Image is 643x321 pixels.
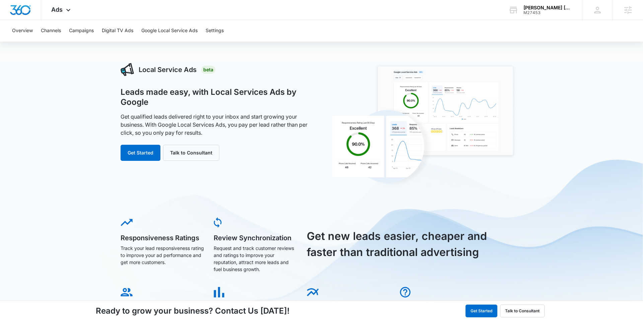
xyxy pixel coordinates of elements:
[307,228,495,260] h3: Get new leads easier, cheaper and faster than traditional advertising
[163,145,219,161] button: Talk to Consultant
[51,6,63,13] span: Ads
[69,20,94,42] button: Campaigns
[201,66,215,74] div: Beta
[500,305,545,317] button: Talk to Consultant
[121,87,314,107] h1: Leads made easy, with Local Services Ads by Google
[102,20,133,42] button: Digital TV Ads
[121,245,204,266] p: Track your lead responsiveness rating to improve your ad performance and get more customers.
[121,145,160,161] button: Get Started
[214,245,297,273] p: Request and track customer reviews and ratings to improve your reputation, attract more leads and...
[141,20,198,42] button: Google Local Service Ads
[12,20,33,42] button: Overview
[206,20,224,42] button: Settings
[523,5,572,10] div: account name
[139,65,197,75] h3: Local Service Ads
[121,235,204,241] h5: Responsiveness Ratings
[41,20,61,42] button: Channels
[96,305,290,317] h4: Ready to grow your business? Contact Us [DATE]!
[121,113,314,137] p: Get qualified leads delivered right to your inbox and start growing your business. With Google Lo...
[214,235,297,241] h5: Review Synchronization
[523,10,572,15] div: account id
[466,305,497,317] button: Get Started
